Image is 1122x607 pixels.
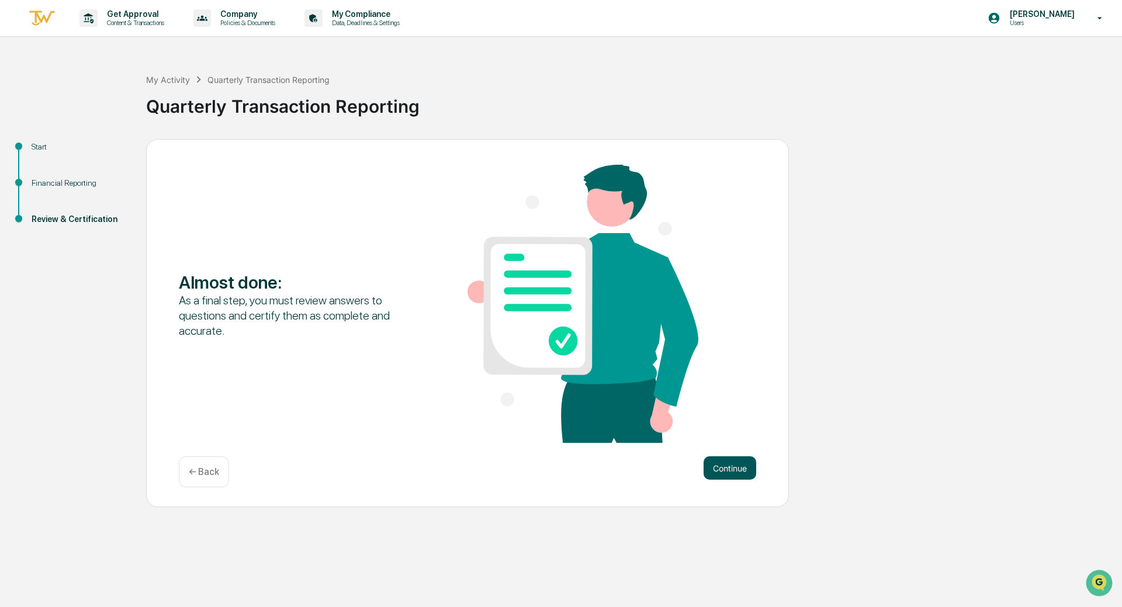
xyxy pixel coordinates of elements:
img: 1746055101610-c473b297-6a78-478c-a979-82029cc54cd1 [12,89,33,110]
p: Data, Deadlines & Settings [323,19,406,27]
div: Start [32,141,127,153]
img: Almost done [467,165,698,443]
p: Company [211,9,281,19]
button: Continue [704,456,756,480]
span: Data Lookup [23,169,74,181]
div: We're available if you need us! [40,101,148,110]
div: Quarterly Transaction Reporting [207,75,330,85]
span: Preclearance [23,147,75,159]
img: logo [28,9,56,28]
div: 🔎 [12,171,21,180]
div: 🗄️ [85,148,94,158]
span: Attestations [96,147,145,159]
p: Users [1000,19,1081,27]
p: Get Approval [98,9,170,19]
p: My Compliance [323,9,406,19]
p: ← Back [189,466,219,477]
a: 🔎Data Lookup [7,165,78,186]
div: Almost done : [179,272,410,293]
div: Start new chat [40,89,192,101]
p: [PERSON_NAME] [1000,9,1081,19]
a: 🗄️Attestations [80,143,150,164]
div: My Activity [146,75,190,85]
div: 🖐️ [12,148,21,158]
div: Quarterly Transaction Reporting [146,86,1116,117]
iframe: Open customer support [1085,568,1116,600]
div: Review & Certification [32,213,127,226]
p: Content & Transactions [98,19,170,27]
button: Start new chat [199,93,213,107]
a: 🖐️Preclearance [7,143,80,164]
a: Powered byPylon [82,197,141,207]
div: Financial Reporting [32,177,127,189]
span: Pylon [116,198,141,207]
p: How can we help? [12,25,213,43]
div: As a final step, you must review answers to questions and certify them as complete and accurate. [179,293,410,338]
p: Policies & Documents [211,19,281,27]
